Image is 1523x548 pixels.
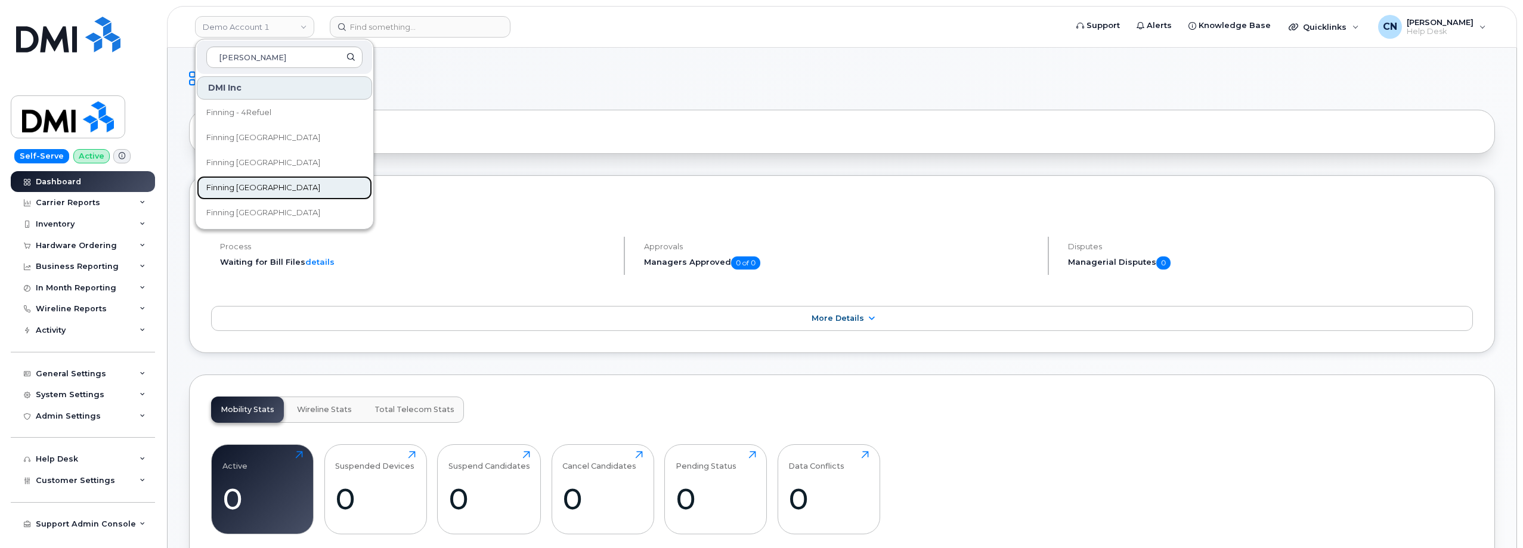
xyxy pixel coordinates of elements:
span: Finning [GEOGRAPHIC_DATA] [206,132,320,144]
div: DMI Inc [197,76,372,100]
a: Pending Status0 [676,451,756,527]
h2: [DATE] Billing Cycle [211,197,1473,215]
span: 0 [1156,256,1171,270]
div: Active [222,451,247,470]
a: Cancel Candidates0 [562,451,643,527]
span: More Details [812,314,864,323]
h5: Managers Approved [644,256,1038,270]
span: Finning [GEOGRAPHIC_DATA] [206,207,320,219]
a: Finning [GEOGRAPHIC_DATA] [197,126,372,150]
li: Waiting for Bill Files [220,256,614,268]
a: Data Conflicts0 [788,451,869,527]
a: Finning - 4Refuel [197,101,372,125]
span: Total Telecom Stats [374,405,454,414]
a: Active0 [222,451,303,527]
div: 0 [335,481,416,516]
div: Suspended Devices [335,451,414,470]
div: 0 [562,481,643,516]
div: Data Conflicts [788,451,844,470]
div: 0 [676,481,756,516]
span: Finning - 4Refuel [206,107,271,119]
span: Finning [GEOGRAPHIC_DATA] [206,157,320,169]
a: Finning [GEOGRAPHIC_DATA] [197,176,372,200]
span: Wireline Stats [297,405,352,414]
div: Pending Status [676,451,736,470]
div: 0 [448,481,530,516]
div: 0 [222,481,303,516]
div: Cancel Candidates [562,451,636,470]
a: details [305,257,335,267]
h4: Process [220,242,614,251]
a: Suspended Devices0 [335,451,416,527]
span: Finning [GEOGRAPHIC_DATA] [206,182,320,194]
a: Finning [GEOGRAPHIC_DATA] [197,151,372,175]
input: Search [206,47,363,68]
div: Suspend Candidates [448,451,530,470]
a: Suspend Candidates0 [448,451,530,527]
h5: Managerial Disputes [1068,256,1473,270]
h4: Disputes [1068,242,1473,251]
span: 0 of 0 [731,256,760,270]
a: Finning [GEOGRAPHIC_DATA] [197,201,372,225]
h4: Approvals [644,242,1038,251]
div: 0 [788,481,869,516]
